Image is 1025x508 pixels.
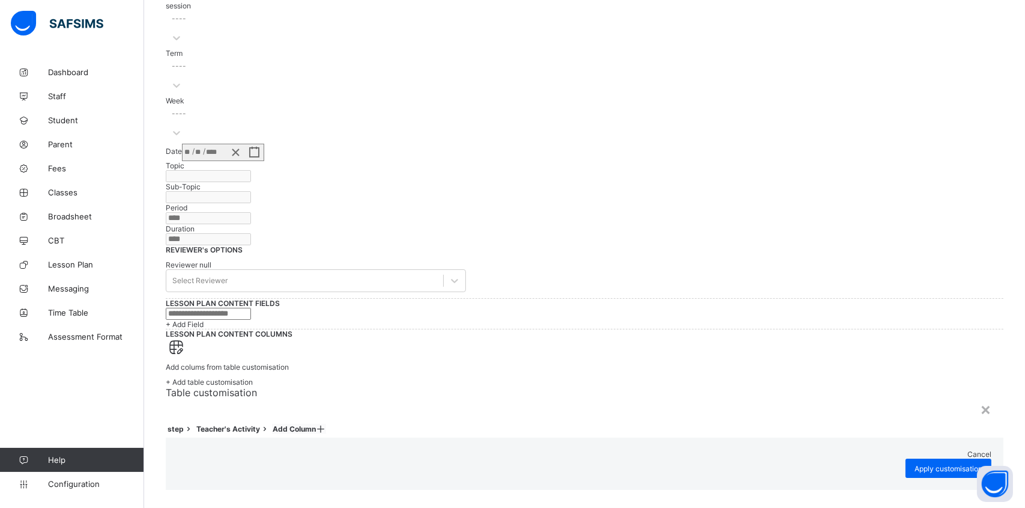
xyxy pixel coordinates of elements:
button: Open asap [977,466,1013,502]
span: Apply customisation [915,464,982,473]
span: REVIEWER's OPTIONS [166,245,243,254]
span: Help [48,455,144,465]
span: Reviewer null [166,260,211,269]
div: Select Reviewer [172,277,228,286]
span: Add colums from table customisation [166,363,289,372]
span: + Add Field [166,320,204,329]
span: + Add table customisation [166,378,253,387]
label: Sub-Topic [166,182,201,191]
span: Week [166,96,184,105]
span: Table customisation [166,387,257,399]
span: Messaging [48,284,144,293]
span: / [203,146,205,156]
label: Duration [166,224,195,233]
label: Topic [166,161,184,170]
span: Broadsheet [48,212,144,221]
span: Configuration [48,479,144,489]
img: safsims [11,11,103,36]
span: Lesson Plan [48,260,144,269]
div: ---- [172,14,186,23]
span: Classes [48,188,144,197]
span: Add Column [273,424,316,433]
span: / [192,146,195,156]
span: CBT [48,236,144,245]
div: ---- [172,109,186,118]
div: × [980,399,991,419]
span: LESSON PLAN CONTENT FIELDS [166,299,280,308]
span: Cancel [967,450,991,459]
div: ---- [172,62,186,71]
span: Date [166,147,182,156]
span: Term [166,49,183,58]
label: Period [166,203,187,212]
span: Parent [48,139,144,149]
span: Fees [48,164,144,173]
span: step [168,424,184,433]
span: Time Table [48,308,144,317]
span: Dashboard [48,67,144,77]
span: Staff [48,91,144,101]
span: Student [48,115,144,125]
span: Assessment Format [48,332,144,341]
span: Teacher's Activity [196,424,260,433]
span: LESSON PLAN CONTENT COLUMNS [166,329,292,338]
span: session [166,1,191,10]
